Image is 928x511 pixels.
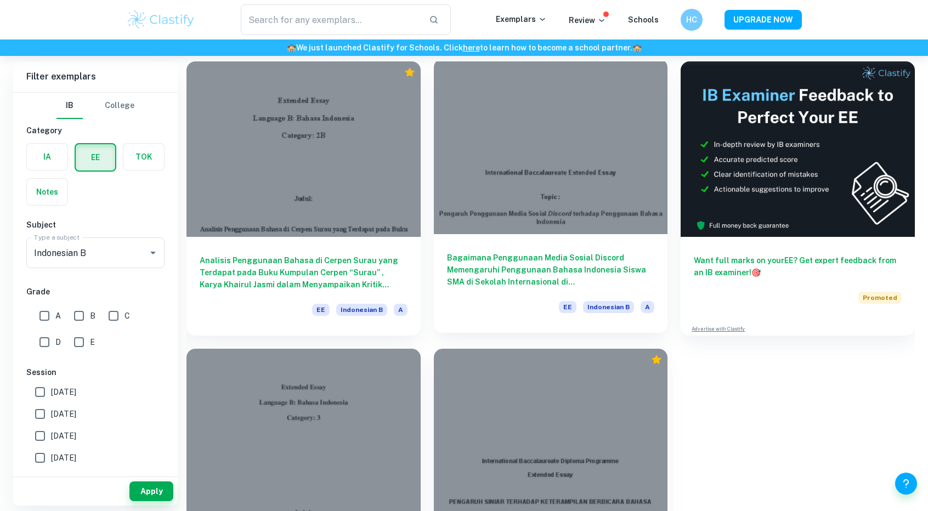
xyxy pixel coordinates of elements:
a: Schools [628,15,659,24]
a: Advertise with Clastify [692,325,745,333]
div: Premium [404,67,415,78]
h6: Want full marks on your EE ? Get expert feedback from an IB examiner! [694,254,902,279]
button: UPGRADE NOW [725,10,802,30]
button: Open [145,245,161,260]
button: College [105,93,134,119]
img: Thumbnail [681,61,915,237]
span: 🏫 [632,43,642,52]
label: Type a subject [34,232,80,242]
h6: Bagaimana Penggunaan Media Sosial Discord Memengaruhi Penggunaan Bahasa Indonesia Siswa SMA di Se... [447,252,655,288]
span: A [394,304,408,316]
span: A [55,310,61,322]
h6: Subject [26,219,165,231]
span: [DATE] [51,408,76,420]
button: IB [56,93,83,119]
span: 🏫 [287,43,296,52]
span: EE [312,304,330,316]
button: Help and Feedback [895,473,917,495]
input: Search for any exemplars... [241,4,420,35]
h6: HC [686,14,698,26]
h6: We just launched Clastify for Schools. Click to learn how to become a school partner. [2,42,926,54]
span: [DATE] [51,386,76,398]
span: C [125,310,130,322]
div: Premium [651,354,662,365]
span: Indonesian B [336,304,387,316]
button: HC [681,9,703,31]
span: D [55,336,61,348]
h6: Grade [26,286,165,298]
p: Exemplars [496,13,547,25]
h6: Filter exemplars [13,61,178,92]
button: TOK [123,144,164,170]
span: [DATE] [51,452,76,464]
h6: Session [26,366,165,378]
h6: Analisis Penggunaan Bahasa di Cerpen Surau yang Terdapat pada Buku Kumpulan Cerpen “Surau” , Kary... [200,254,408,291]
div: Filter type choice [56,93,134,119]
button: EE [76,144,115,171]
a: Analisis Penggunaan Bahasa di Cerpen Surau yang Terdapat pada Buku Kumpulan Cerpen “Surau” , Kary... [186,61,421,336]
button: Notes [27,179,67,205]
a: Want full marks on yourEE? Get expert feedback from an IB examiner!PromotedAdvertise with Clastify [681,61,915,336]
span: [DATE] [51,430,76,442]
img: Clastify logo [126,9,196,31]
h6: Category [26,124,165,137]
span: B [90,310,95,322]
a: Bagaimana Penggunaan Media Sosial Discord Memengaruhi Penggunaan Bahasa Indonesia Siswa SMA di Se... [434,61,668,336]
span: 🎯 [751,268,761,277]
span: Promoted [858,292,902,304]
p: Review [569,14,606,26]
span: A [641,301,654,313]
button: Apply [129,481,173,501]
a: here [463,43,480,52]
button: IA [27,144,67,170]
span: EE [559,301,576,313]
span: E [90,336,95,348]
span: Indonesian B [583,301,634,313]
